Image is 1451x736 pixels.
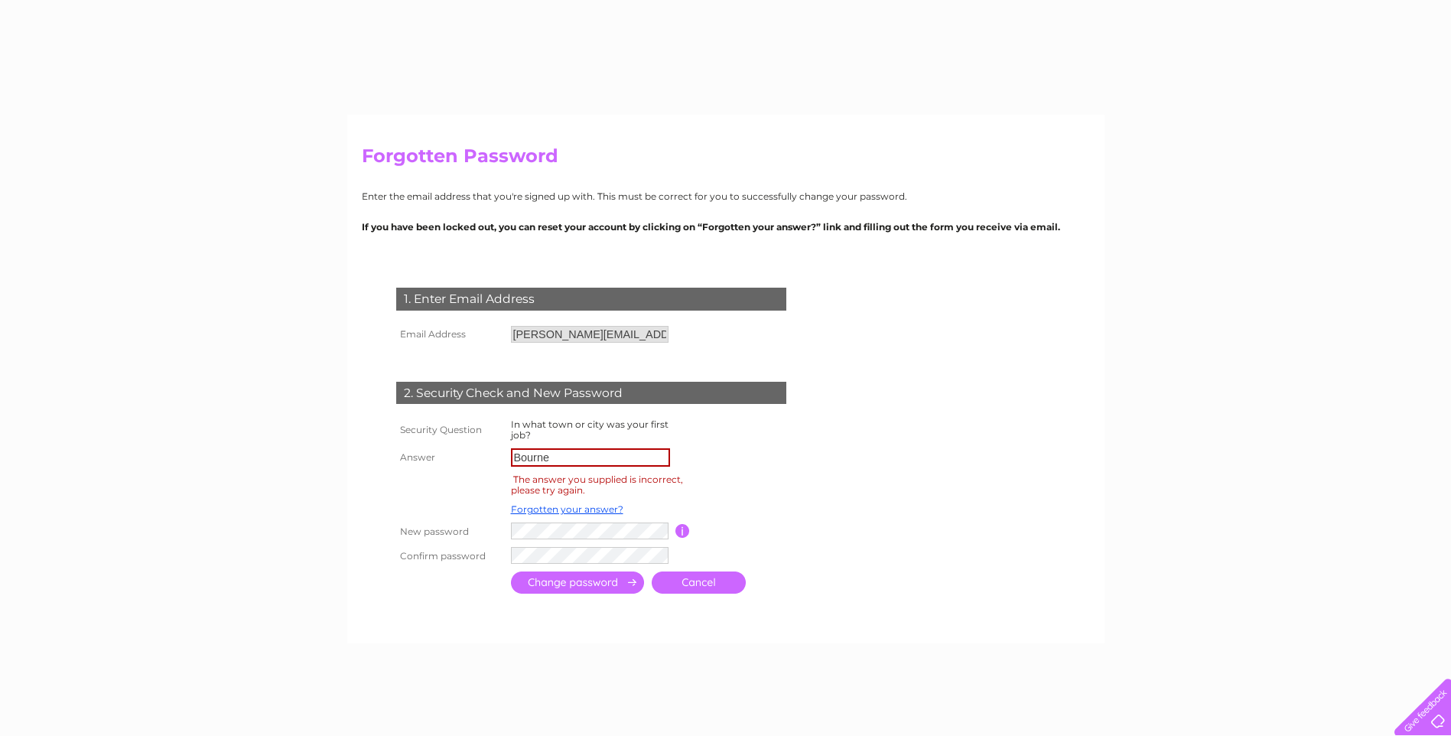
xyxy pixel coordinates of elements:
label: In what town or city was your first job? [511,418,669,441]
div: The answer you supplied is incorrect, please try again. [511,471,683,498]
p: If you have been locked out, you can reset your account by clicking on “Forgotten your answer?” l... [362,220,1090,234]
p: Enter the email address that you're signed up with. This must be correct for you to successfully ... [362,189,1090,204]
input: Submit [511,572,644,594]
th: Answer [392,445,507,471]
th: Email Address [392,322,507,347]
div: 2. Security Check and New Password [396,382,786,405]
a: Cancel [652,572,746,594]
th: New password [392,519,507,543]
th: Confirm password [392,543,507,568]
input: Information [675,524,690,538]
th: Security Question [392,415,507,445]
div: 1. Enter Email Address [396,288,786,311]
a: Forgotten your answer? [511,503,623,515]
h2: Forgotten Password [362,145,1090,174]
